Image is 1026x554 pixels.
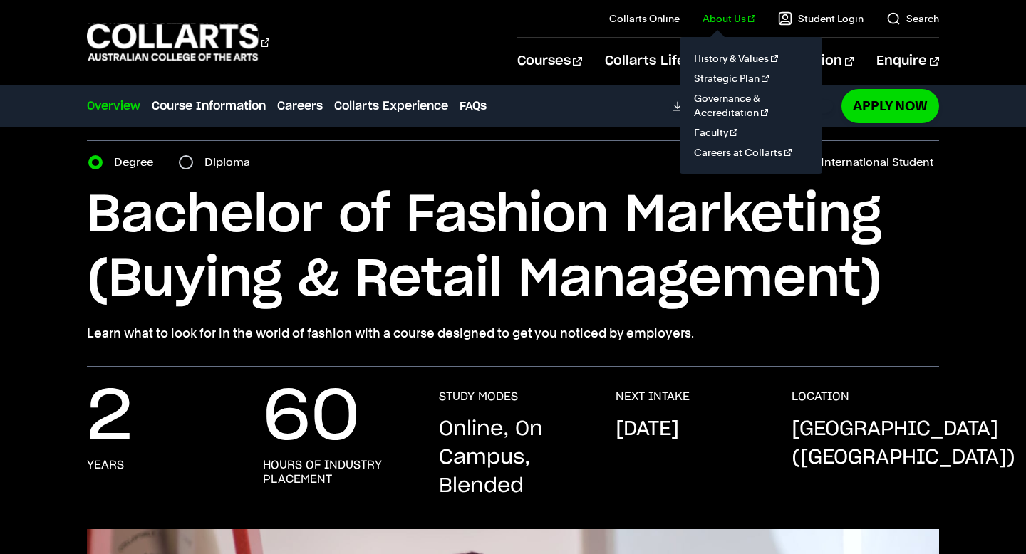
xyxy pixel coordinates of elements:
label: International Student [821,152,933,172]
a: DownloadCourse Guide [673,100,833,113]
h1: Bachelor of Fashion Marketing (Buying & Retail Management) [87,184,938,312]
p: [GEOGRAPHIC_DATA] ([GEOGRAPHIC_DATA]) [792,415,1015,472]
p: 2 [87,390,133,446]
a: Strategic Plan [691,68,811,88]
p: [DATE] [616,415,679,444]
a: Search [886,11,939,26]
p: 60 [263,390,360,446]
h3: years [87,458,124,472]
a: Enquire [876,38,938,85]
p: Learn what to look for in the world of fashion with a course designed to get you noticed by emplo... [87,323,938,343]
a: Governance & Accreditation [691,88,811,122]
a: Course Information [152,98,266,115]
a: Collarts Online [609,11,680,26]
a: Apply Now [841,89,939,122]
a: Careers at Collarts [691,142,811,162]
a: Courses [517,38,582,85]
a: FAQs [460,98,487,115]
a: Faculty [691,122,811,142]
a: History & Values [691,48,811,68]
a: About Us [703,11,755,26]
label: Degree [114,152,162,172]
a: Careers [277,98,323,115]
h3: LOCATION [792,390,849,404]
h3: STUDY MODES [439,390,518,404]
div: Go to homepage [87,22,269,63]
p: Online, On Campus, Blended [439,415,586,501]
label: Diploma [204,152,259,172]
a: Overview [87,98,140,115]
a: Collarts Life [605,38,697,85]
a: Student Login [778,11,864,26]
h3: Hours of industry placement [263,458,410,486]
h3: NEXT INTAKE [616,390,690,404]
a: Collarts Experience [334,98,448,115]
